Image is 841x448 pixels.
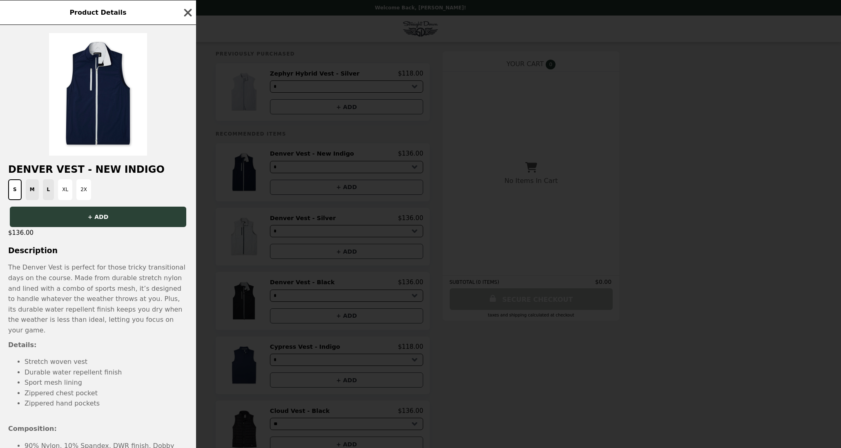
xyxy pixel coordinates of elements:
button: + ADD [10,207,186,227]
button: 2X [76,179,91,200]
li: Stretch woven vest [25,357,188,367]
p: The Denver Vest is perfect for those tricky transitional days on the course. Made from durable st... [8,262,188,335]
img: S [49,33,147,156]
strong: Composition: [8,425,57,432]
button: XL [58,179,72,200]
li: Sport mesh lining [25,377,188,388]
strong: Details: [8,341,36,349]
li: Zippered hand pockets [25,398,188,409]
li: Zippered chest pocket [25,388,188,399]
button: S [8,179,22,200]
span: Product Details [69,9,126,16]
li: Durable water repellent finish [25,367,188,378]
